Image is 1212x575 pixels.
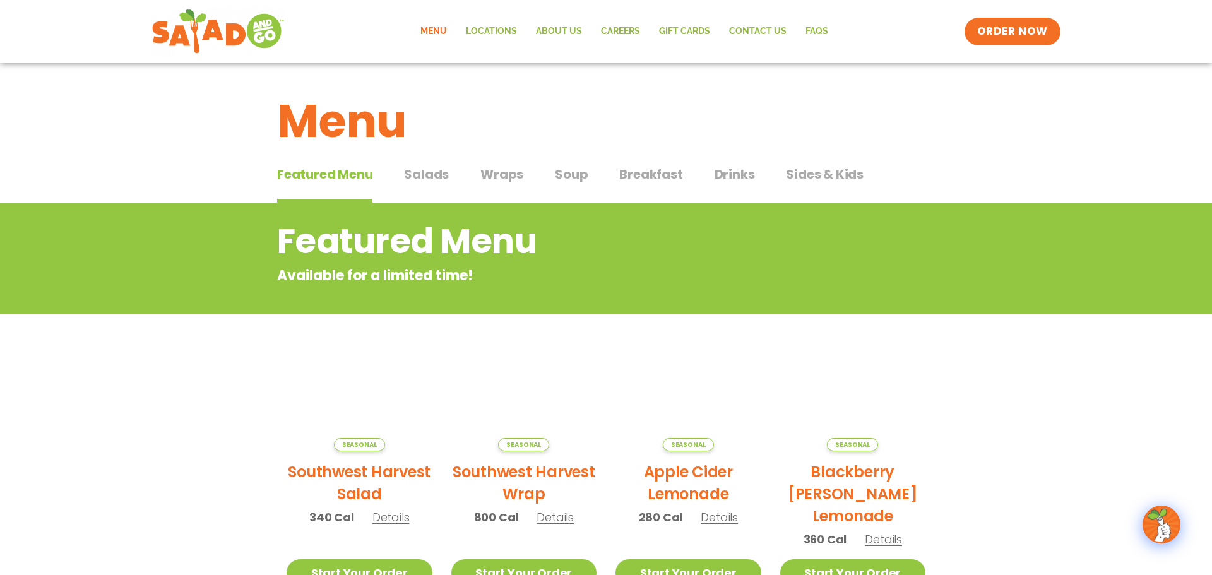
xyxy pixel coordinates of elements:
a: Locations [456,17,526,46]
p: Available for a limited time! [277,265,833,286]
a: ORDER NOW [965,18,1060,45]
span: Seasonal [663,438,714,451]
a: About Us [526,17,591,46]
h2: Southwest Harvest Salad [287,461,432,505]
img: Product photo for Apple Cider Lemonade [615,357,761,451]
span: Breakfast [619,165,682,184]
span: Details [865,531,902,547]
span: Details [537,509,574,525]
h2: Featured Menu [277,216,833,267]
a: Contact Us [720,17,796,46]
span: Seasonal [334,438,385,451]
nav: Menu [411,17,838,46]
a: GIFT CARDS [650,17,720,46]
div: Tabbed content [277,160,935,203]
span: Details [372,509,410,525]
span: Drinks [715,165,755,184]
h2: Apple Cider Lemonade [615,461,761,505]
span: 360 Cal [804,531,847,548]
span: Details [701,509,738,525]
h2: Blackberry [PERSON_NAME] Lemonade [780,461,926,527]
h1: Menu [277,87,935,155]
span: Soup [555,165,588,184]
a: Menu [411,17,456,46]
span: Seasonal [498,438,549,451]
h2: Southwest Harvest Wrap [451,461,597,505]
a: Careers [591,17,650,46]
span: Wraps [480,165,523,184]
img: Product photo for Blackberry Bramble Lemonade [780,357,926,451]
span: 800 Cal [474,509,519,526]
span: Seasonal [827,438,878,451]
span: Salads [404,165,449,184]
img: new-SAG-logo-768×292 [151,6,285,57]
span: Featured Menu [277,165,372,184]
span: Sides & Kids [786,165,864,184]
span: 340 Cal [309,509,354,526]
img: Product photo for Southwest Harvest Salad [287,357,432,451]
img: Product photo for Southwest Harvest Wrap [451,357,597,451]
span: 280 Cal [639,509,683,526]
img: wpChatIcon [1144,507,1179,542]
span: ORDER NOW [977,24,1048,39]
a: FAQs [796,17,838,46]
